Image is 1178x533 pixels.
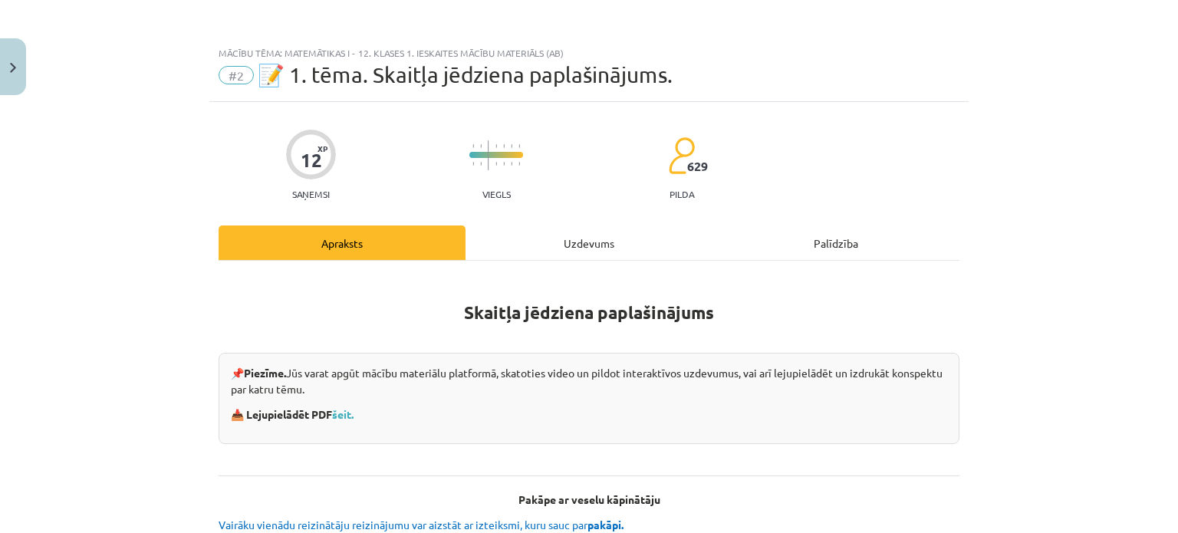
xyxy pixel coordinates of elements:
div: Mācību tēma: Matemātikas i - 12. klases 1. ieskaites mācību materiāls (ab) [219,48,959,58]
img: icon-short-line-57e1e144782c952c97e751825c79c345078a6d821885a25fce030b3d8c18986b.svg [518,162,520,166]
div: Palīdzība [712,225,959,260]
img: icon-short-line-57e1e144782c952c97e751825c79c345078a6d821885a25fce030b3d8c18986b.svg [511,144,512,148]
div: 12 [301,150,322,171]
img: icon-short-line-57e1e144782c952c97e751825c79c345078a6d821885a25fce030b3d8c18986b.svg [518,144,520,148]
img: icon-short-line-57e1e144782c952c97e751825c79c345078a6d821885a25fce030b3d8c18986b.svg [472,162,474,166]
img: icon-short-line-57e1e144782c952c97e751825c79c345078a6d821885a25fce030b3d8c18986b.svg [495,162,497,166]
div: Uzdevums [466,225,712,260]
p: Saņemsi [286,189,336,199]
img: icon-short-line-57e1e144782c952c97e751825c79c345078a6d821885a25fce030b3d8c18986b.svg [480,162,482,166]
p: Viegls [482,189,511,199]
img: icon-short-line-57e1e144782c952c97e751825c79c345078a6d821885a25fce030b3d8c18986b.svg [472,144,474,148]
span: XP [318,144,327,153]
span: #2 [219,66,254,84]
b: pakāpi. [587,518,624,531]
p: 📌 Jūs varat apgūt mācību materiālu platformā, skatoties video un pildot interaktīvos uzdevumus, v... [231,365,947,397]
img: icon-close-lesson-0947bae3869378f0d4975bcd49f059093ad1ed9edebbc8119c70593378902aed.svg [10,63,16,73]
strong: Skaitļa jēdziena paplašinājums [464,301,714,324]
span: 629 [687,160,708,173]
img: icon-short-line-57e1e144782c952c97e751825c79c345078a6d821885a25fce030b3d8c18986b.svg [511,162,512,166]
img: icon-short-line-57e1e144782c952c97e751825c79c345078a6d821885a25fce030b3d8c18986b.svg [480,144,482,148]
img: students-c634bb4e5e11cddfef0936a35e636f08e4e9abd3cc4e673bd6f9a4125e45ecb1.svg [668,137,695,175]
img: icon-short-line-57e1e144782c952c97e751825c79c345078a6d821885a25fce030b3d8c18986b.svg [495,144,497,148]
span: 📝 1. tēma. Skaitļa jēdziena paplašinājums. [258,62,673,87]
strong: Piezīme. [244,366,286,380]
a: šeit. [332,407,354,421]
img: icon-long-line-d9ea69661e0d244f92f715978eff75569469978d946b2353a9bb055b3ed8787d.svg [488,140,489,170]
p: pilda [670,189,694,199]
img: icon-short-line-57e1e144782c952c97e751825c79c345078a6d821885a25fce030b3d8c18986b.svg [503,144,505,148]
b: Pakāpe ar veselu kāpinātāju [518,492,660,506]
span: Vairāku vienādu reizinātāju reizinājumu var aizstāt ar izteiksmi, kuru sauc par [219,518,626,531]
img: icon-short-line-57e1e144782c952c97e751825c79c345078a6d821885a25fce030b3d8c18986b.svg [503,162,505,166]
strong: 📥 Lejupielādēt PDF [231,407,356,421]
div: Apraksts [219,225,466,260]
